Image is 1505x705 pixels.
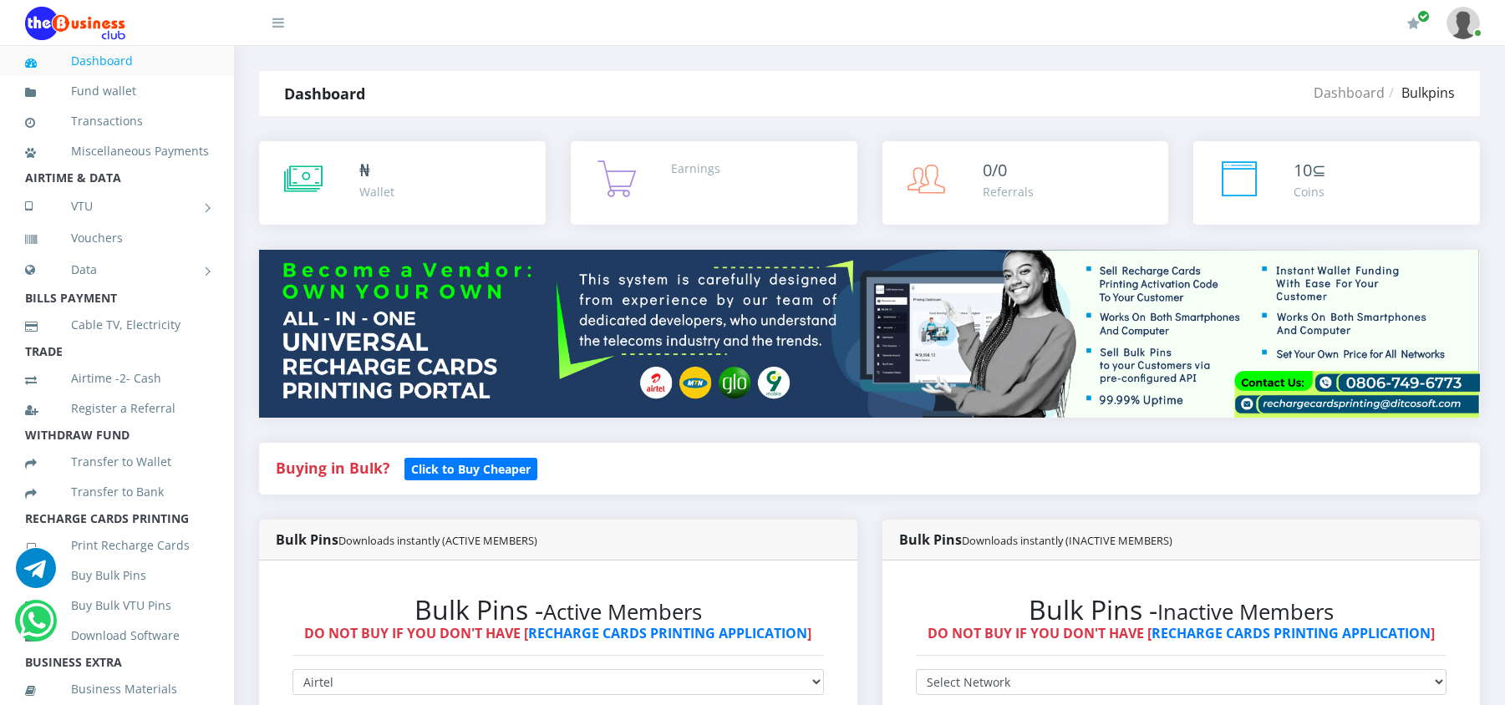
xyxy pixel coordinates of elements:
[25,219,209,257] a: Vouchers
[1407,17,1420,30] i: Renew/Upgrade Subscription
[304,624,811,642] strong: DO NOT BUY IF YOU DON'T HAVE [ ]
[25,473,209,511] a: Transfer to Bank
[1294,158,1326,183] div: ⊆
[411,461,531,477] b: Click to Buy Cheaper
[276,458,389,478] strong: Buying in Bulk?
[25,616,209,655] a: Download Software
[16,560,56,588] a: Chat for support
[1157,597,1334,626] small: Inactive Members
[292,594,824,626] h2: Bulk Pins -
[25,132,209,170] a: Miscellaneous Payments
[25,443,209,481] a: Transfer to Wallet
[916,594,1447,626] h2: Bulk Pins -
[25,389,209,428] a: Register a Referral
[25,7,125,40] img: Logo
[25,102,209,140] a: Transactions
[359,158,394,183] div: ₦
[25,185,209,227] a: VTU
[1294,159,1312,181] span: 10
[1385,83,1455,103] li: Bulkpins
[899,530,1172,549] strong: Bulk Pins
[276,530,537,549] strong: Bulk Pins
[25,556,209,595] a: Buy Bulk Pins
[284,84,365,104] strong: Dashboard
[25,249,209,291] a: Data
[571,141,857,225] a: Earnings
[259,250,1480,417] img: multitenant_rcp.png
[1447,7,1480,39] img: User
[1152,624,1431,642] a: RECHARGE CARDS PRINTING APPLICATION
[359,183,394,200] div: Wallet
[962,533,1172,548] small: Downloads instantly (INACTIVE MEMBERS)
[25,42,209,80] a: Dashboard
[928,624,1435,642] strong: DO NOT BUY IF YOU DON'T HAVE [ ]
[25,586,209,625] a: Buy Bulk VTU Pins
[1314,84,1385,102] a: Dashboard
[25,306,209,344] a: Cable TV, Electricity
[983,159,1007,181] span: 0/0
[528,624,807,642] a: RECHARGE CARDS PRINTING APPLICATION
[259,141,546,225] a: ₦ Wallet
[25,72,209,110] a: Fund wallet
[671,160,720,177] div: Earnings
[543,597,702,626] small: Active Members
[1294,183,1326,200] div: Coins
[983,183,1034,200] div: Referrals
[25,526,209,565] a: Print Recharge Cards
[25,359,209,398] a: Airtime -2- Cash
[882,141,1169,225] a: 0/0 Referrals
[19,613,53,641] a: Chat for support
[1417,10,1430,23] span: Renew/Upgrade Subscription
[338,533,537,548] small: Downloads instantly (ACTIVE MEMBERS)
[404,458,537,478] a: Click to Buy Cheaper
